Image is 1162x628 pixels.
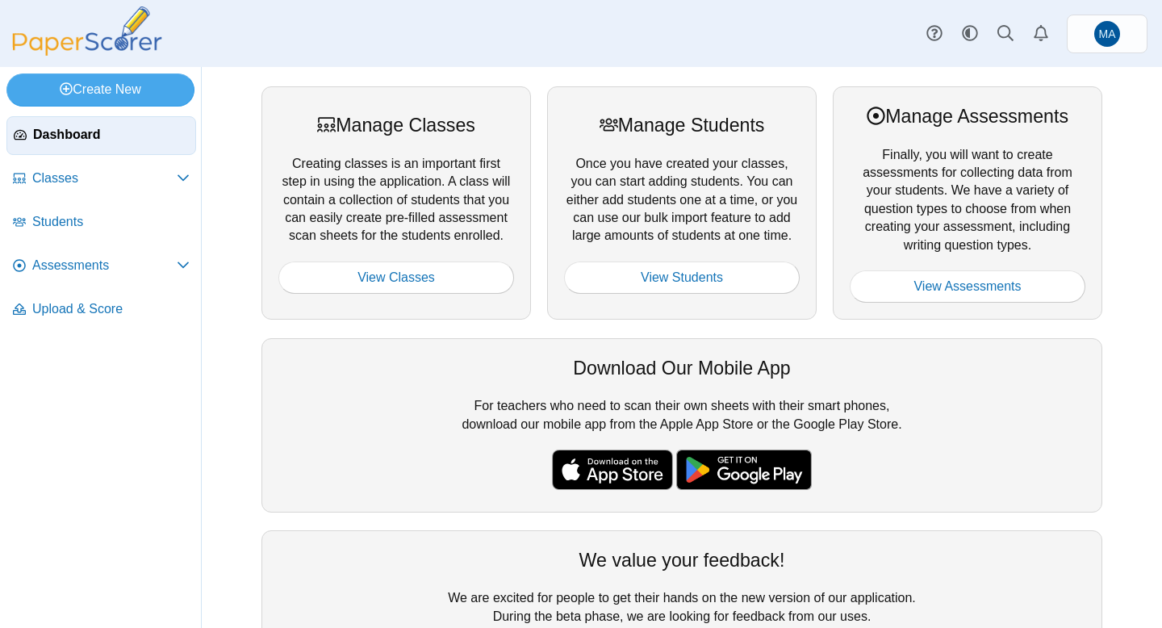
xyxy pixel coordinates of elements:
[278,112,514,138] div: Manage Classes
[552,450,673,490] img: apple-store-badge.svg
[833,86,1102,320] div: Finally, you will want to create assessments for collecting data from your students. We have a va...
[1023,16,1059,52] a: Alerts
[564,262,800,294] a: View Students
[6,6,168,56] img: PaperScorer
[676,450,812,490] img: google-play-badge.png
[6,160,196,199] a: Classes
[1099,28,1116,40] span: Marymount Admissions
[1067,15,1147,53] a: Marymount Admissions
[278,547,1085,573] div: We value your feedback!
[6,116,196,155] a: Dashboard
[32,213,190,231] span: Students
[6,203,196,242] a: Students
[32,170,177,187] span: Classes
[33,126,189,144] span: Dashboard
[1094,21,1120,47] span: Marymount Admissions
[261,86,531,320] div: Creating classes is an important first step in using the application. A class will contain a coll...
[6,291,196,329] a: Upload & Score
[6,247,196,286] a: Assessments
[32,300,190,318] span: Upload & Score
[6,44,168,58] a: PaperScorer
[6,73,194,106] a: Create New
[850,103,1085,129] div: Manage Assessments
[850,270,1085,303] a: View Assessments
[278,355,1085,381] div: Download Our Mobile App
[278,262,514,294] a: View Classes
[261,338,1102,513] div: For teachers who need to scan their own sheets with their smart phones, download our mobile app f...
[547,86,817,320] div: Once you have created your classes, you can start adding students. You can either add students on...
[564,112,800,138] div: Manage Students
[32,257,177,274] span: Assessments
